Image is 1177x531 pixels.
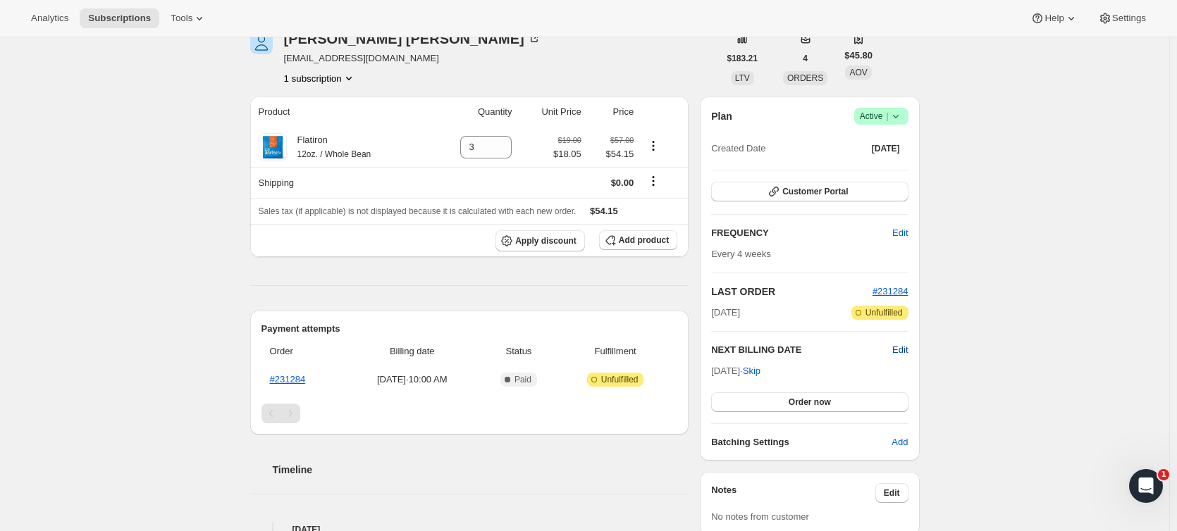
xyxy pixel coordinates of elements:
span: Paid [514,374,531,385]
button: Order now [711,392,908,412]
span: Sarah Haynie [250,32,273,54]
div: [PERSON_NAME] [PERSON_NAME] [284,32,541,46]
h2: Timeline [273,463,689,477]
button: Product actions [642,138,665,154]
span: $54.15 [590,206,618,216]
small: $57.00 [610,136,634,144]
th: Shipping [250,167,431,198]
span: 1 [1158,469,1169,480]
button: Subscriptions [80,8,159,28]
span: 4 [803,53,808,64]
th: Order [261,336,345,367]
span: $183.21 [727,53,758,64]
button: Settings [1090,8,1154,28]
span: AOV [849,68,867,77]
h2: Payment attempts [261,322,678,336]
button: Customer Portal [711,182,908,201]
th: Unit Price [516,96,585,127]
span: Sales tax (if applicable) is not displayed because it is calculated with each new order. [259,206,577,216]
button: 4 [794,49,816,68]
a: #231284 [873,286,908,296]
button: Analytics [23,8,77,28]
span: Skip [743,364,760,378]
span: Analytics [31,13,68,24]
a: #231284 [270,374,306,385]
button: Shipping actions [642,173,665,189]
span: No notes from customer [711,511,809,522]
h2: LAST ORDER [711,285,873,299]
span: [DATE] · [711,366,760,376]
span: $18.05 [553,147,581,161]
button: Edit [875,483,908,503]
small: $19.00 [558,136,581,144]
span: LTV [735,73,750,83]
span: Settings [1112,13,1146,24]
span: Unfulfilled [601,374,639,385]
div: Flatiron [287,133,371,161]
span: Add product [619,235,669,246]
span: Status [484,344,553,358]
h2: FREQUENCY [711,226,892,240]
iframe: Intercom live chat [1129,469,1163,503]
th: Price [586,96,638,127]
span: Tools [171,13,192,24]
span: [EMAIL_ADDRESS][DOMAIN_NAME] [284,51,541,65]
span: Add [892,435,908,449]
th: Quantity [430,96,516,127]
button: Skip [734,360,769,382]
span: ORDERS [787,73,823,83]
button: Edit [884,222,916,244]
span: Help [1044,13,1064,24]
span: [DATE] [872,143,900,154]
span: Order now [789,396,831,408]
span: Unfulfilled [865,307,903,318]
button: $183.21 [719,49,766,68]
span: Every 4 weeks [711,249,771,259]
span: $0.00 [611,177,634,188]
span: Subscriptions [88,13,151,24]
nav: Pagination [261,404,678,423]
span: Apply discount [515,235,577,246]
button: #231284 [873,285,908,299]
small: 12oz. / Whole Bean [297,149,371,159]
button: Apply discount [495,230,585,251]
span: Active [860,109,903,123]
h3: Notes [711,483,875,503]
span: Fulfillment [562,344,669,358]
span: Customer Portal [782,186,848,197]
span: | [886,111,888,122]
span: Edit [884,487,900,499]
span: $54.15 [590,147,634,161]
span: [DATE] · 10:00 AM [349,373,476,387]
img: product img [259,133,287,161]
button: Add [883,431,916,454]
button: Add product [599,230,677,250]
h6: Batching Settings [711,435,892,449]
th: Product [250,96,431,127]
h2: NEXT BILLING DATE [711,343,892,357]
button: Help [1022,8,1086,28]
button: Edit [892,343,908,357]
h2: Plan [711,109,732,123]
button: [DATE] [863,139,908,158]
button: Tools [162,8,215,28]
span: $45.80 [844,49,873,63]
button: Product actions [284,71,356,85]
span: Edit [892,226,908,240]
span: Billing date [349,344,476,358]
span: Created Date [711,142,765,156]
span: [DATE] [711,306,740,320]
